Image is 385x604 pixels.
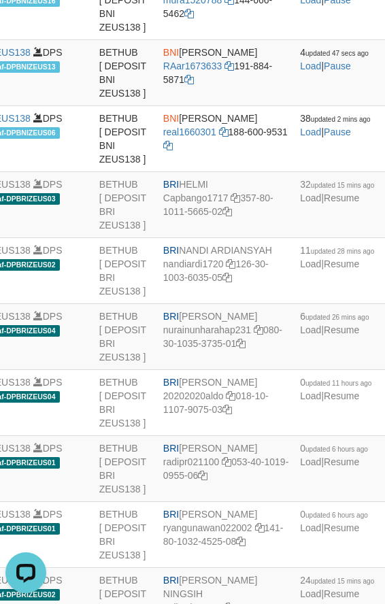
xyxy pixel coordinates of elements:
[94,436,158,502] td: BETHUB [ DEPOSIT BRI ZEUS138 ]
[300,456,321,467] a: Load
[300,443,368,454] span: 0
[163,179,179,190] span: BRI
[163,522,252,533] a: ryangunawan022002
[163,377,179,388] span: BRI
[158,370,295,436] td: [PERSON_NAME] 018-10-1107-9075-03
[5,5,46,46] button: Open LiveChat chat widget
[163,61,222,71] a: RAar1673633
[305,511,368,519] span: updated 6 hours ago
[231,192,240,203] a: Copy Capbango1717 to clipboard
[324,258,359,269] a: Resume
[311,577,374,585] span: updated 15 mins ago
[324,324,359,335] a: Resume
[324,127,351,137] a: Pause
[300,311,369,335] span: |
[94,502,158,568] td: BETHUB [ DEPOSIT BRI ZEUS138 ]
[324,390,359,401] a: Resume
[158,502,295,568] td: [PERSON_NAME] 141-80-1032-4525-08
[300,522,321,533] a: Load
[300,47,369,58] span: 4
[300,377,371,388] span: 0
[158,40,295,106] td: [PERSON_NAME] 191-884-5871
[300,61,321,71] a: Load
[300,258,321,269] a: Load
[222,456,231,467] a: Copy radipr021100 to clipboard
[163,245,179,256] span: BRI
[300,575,374,599] span: |
[163,127,216,137] a: real1660301
[300,113,370,124] span: 38
[324,456,359,467] a: Resume
[255,522,265,533] a: Copy ryangunawan022002 to clipboard
[184,8,194,19] a: Copy 1446665462 to clipboard
[158,304,295,370] td: [PERSON_NAME] 080-30-1035-3735-01
[300,113,370,137] span: |
[94,304,158,370] td: BETHUB [ DEPOSIT BRI ZEUS138 ]
[300,311,369,322] span: 6
[236,338,246,349] a: Copy 080301035373501 to clipboard
[222,206,232,217] a: Copy 357801011566502 to clipboard
[94,238,158,304] td: BETHUB [ DEPOSIT BRI ZEUS138 ]
[163,258,224,269] a: nandiardi1720
[163,390,224,401] a: 20202020aldo
[94,370,158,436] td: BETHUB [ DEPOSIT BRI ZEUS138 ]
[300,509,368,520] span: 0
[163,113,179,124] span: BNI
[163,324,251,335] a: nurainunharahap231
[236,536,246,547] a: Copy 141801032452508 to clipboard
[163,47,179,58] span: BNI
[300,377,371,401] span: |
[94,40,158,106] td: BETHUB [ DEPOSIT BNI ZEUS138 ]
[222,404,232,415] a: Copy 018101107907503 to clipboard
[324,588,359,599] a: Resume
[300,575,374,586] span: 24
[158,436,295,502] td: [PERSON_NAME] 053-40-1019-0955-06
[226,258,235,269] a: Copy nandiardi1720 to clipboard
[311,248,374,255] span: updated 28 mins ago
[163,456,220,467] a: radipr021100
[226,390,235,401] a: Copy 20202020aldo to clipboard
[311,116,371,123] span: updated 2 mins ago
[324,522,359,533] a: Resume
[300,127,321,137] a: Load
[300,192,321,203] a: Load
[300,509,368,533] span: |
[300,390,321,401] a: Load
[254,324,263,335] a: Copy nurainunharahap231 to clipboard
[184,74,194,85] a: Copy 1918845871 to clipboard
[224,61,234,71] a: Copy RAar1673633 to clipboard
[300,588,321,599] a: Load
[163,575,179,586] span: BRI
[324,192,359,203] a: Resume
[163,140,173,151] a: Copy 1886009531 to clipboard
[300,179,374,190] span: 32
[158,106,295,172] td: [PERSON_NAME] 188-600-9531
[158,172,295,238] td: HELMI 357-80-1011-5665-02
[300,245,374,256] span: 11
[305,50,369,57] span: updated 47 secs ago
[219,127,229,137] a: Copy real1660301 to clipboard
[300,443,368,467] span: |
[163,192,229,203] a: Capbango1717
[300,245,374,269] span: |
[324,61,351,71] a: Pause
[305,380,371,387] span: updated 11 hours ago
[163,443,179,454] span: BRI
[305,314,369,321] span: updated 26 mins ago
[222,272,232,283] a: Copy 126301003603505 to clipboard
[198,470,207,481] a: Copy 053401019095506 to clipboard
[300,179,374,203] span: |
[163,509,179,520] span: BRI
[311,182,374,189] span: updated 15 mins ago
[94,106,158,172] td: BETHUB [ DEPOSIT BNI ZEUS138 ]
[300,47,369,71] span: |
[94,172,158,238] td: BETHUB [ DEPOSIT BRI ZEUS138 ]
[158,238,295,304] td: NANDI ARDIANSYAH 126-30-1003-6035-05
[300,324,321,335] a: Load
[163,311,179,322] span: BRI
[305,446,368,453] span: updated 6 hours ago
